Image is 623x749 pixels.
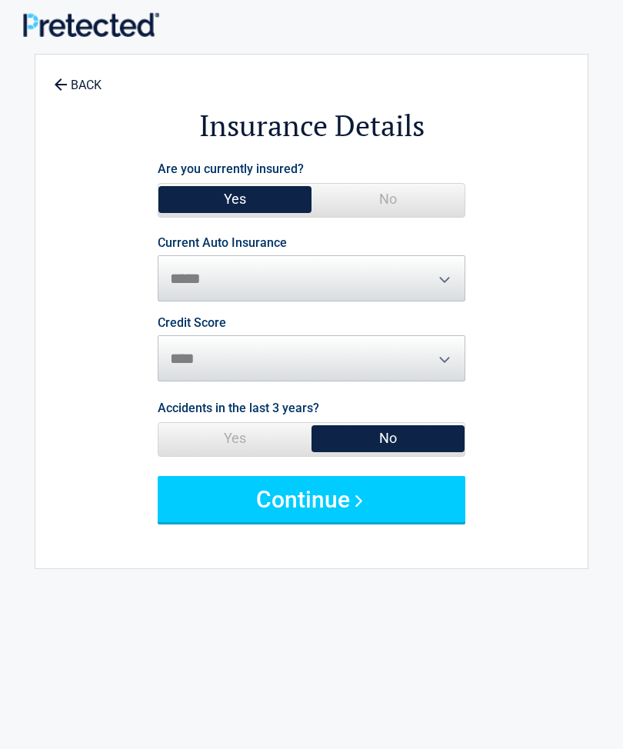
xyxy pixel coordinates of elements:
[158,237,287,249] label: Current Auto Insurance
[158,398,319,418] label: Accidents in the last 3 years?
[311,423,465,454] span: No
[311,184,465,215] span: No
[158,317,226,329] label: Credit Score
[158,184,311,215] span: Yes
[51,65,105,92] a: BACK
[158,423,311,454] span: Yes
[23,12,159,37] img: Main Logo
[158,476,465,522] button: Continue
[158,158,304,179] label: Are you currently insured?
[43,106,580,145] h2: Insurance Details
